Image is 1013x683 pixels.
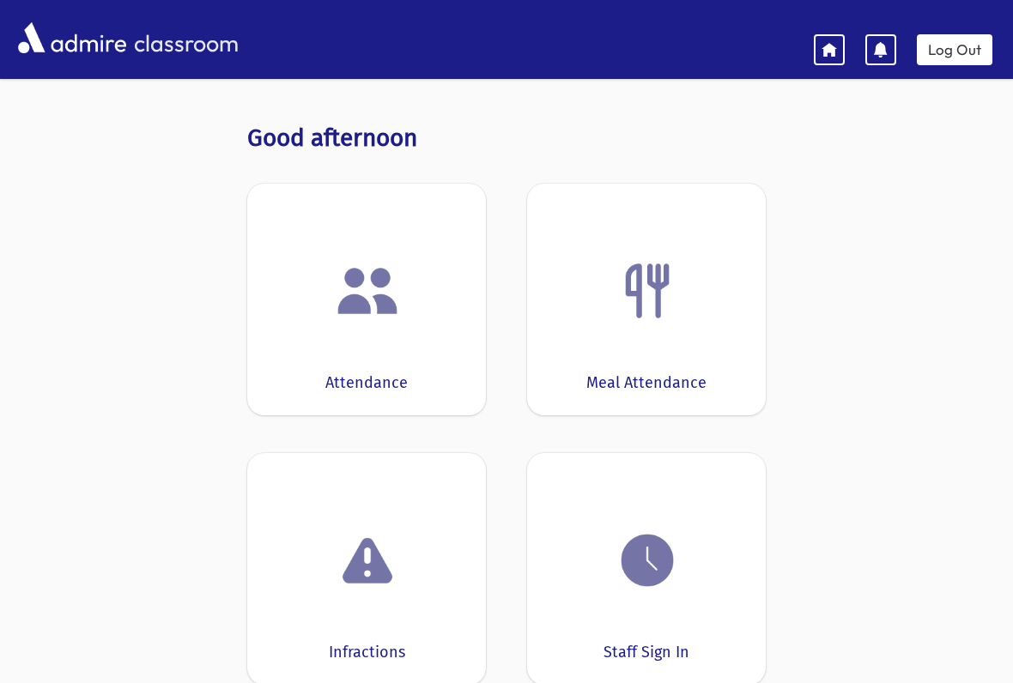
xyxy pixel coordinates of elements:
div: Attendance [325,372,408,395]
a: Log Out [917,34,992,65]
span: classroom [130,15,239,61]
div: Infractions [329,641,405,664]
img: users.png [335,258,400,323]
img: clock.png [615,528,680,593]
img: exclamation.png [335,531,400,596]
img: AdmirePro [14,18,130,57]
div: Staff Sign In [604,641,689,664]
h3: Good afternoon [247,124,766,153]
img: Fork.png [615,258,680,323]
div: Meal Attendance [586,372,707,395]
